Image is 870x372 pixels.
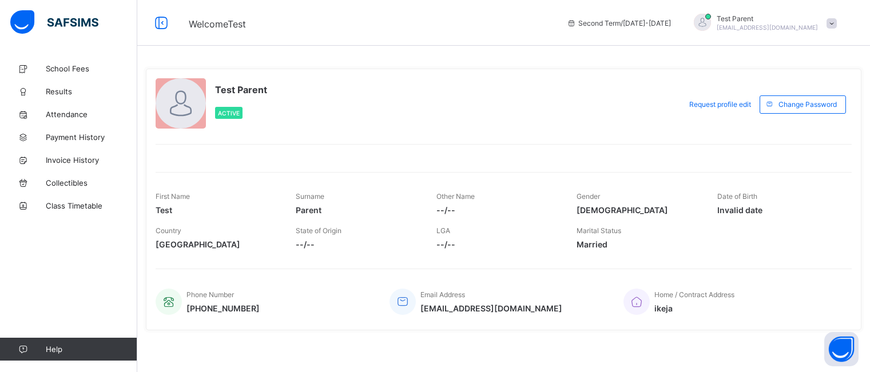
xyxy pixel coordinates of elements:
span: Surname [296,192,324,201]
span: --/-- [436,239,559,249]
span: Test Parent [215,84,267,95]
span: Gender [577,192,600,201]
span: Country [156,226,181,235]
span: [EMAIL_ADDRESS][DOMAIN_NAME] [717,24,818,31]
span: Test [156,205,279,215]
span: Welcome Test [189,18,246,30]
span: Phone Number [186,290,234,299]
span: Collectibles [46,178,137,187]
span: [EMAIL_ADDRESS][DOMAIN_NAME] [420,303,562,313]
span: Parent [296,205,419,215]
span: LGA [436,226,450,235]
span: Active [218,110,240,117]
span: Married [577,239,700,249]
span: [PHONE_NUMBER] [186,303,260,313]
span: Results [46,87,137,96]
span: --/-- [436,205,559,215]
span: [DEMOGRAPHIC_DATA] [577,205,700,215]
div: TestParent [682,14,843,33]
span: Change Password [778,100,837,109]
span: Test Parent [717,14,818,23]
span: Request profile edit [689,100,751,109]
img: safsims [10,10,98,34]
span: State of Origin [296,226,341,235]
span: Other Name [436,192,475,201]
span: Attendance [46,110,137,119]
span: School Fees [46,64,137,73]
span: Home / Contract Address [654,290,734,299]
button: Open asap [824,332,859,366]
span: --/-- [296,239,419,249]
span: Payment History [46,133,137,142]
span: Marital Status [577,226,621,235]
span: Help [46,345,137,354]
span: Email Address [420,290,465,299]
span: Date of Birth [717,192,757,201]
span: session/term information [567,19,671,27]
span: [GEOGRAPHIC_DATA] [156,239,279,249]
span: ikeja [654,303,734,313]
span: Class Timetable [46,201,137,210]
span: Invalid date [717,205,840,215]
span: First Name [156,192,190,201]
span: Invoice History [46,155,137,165]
